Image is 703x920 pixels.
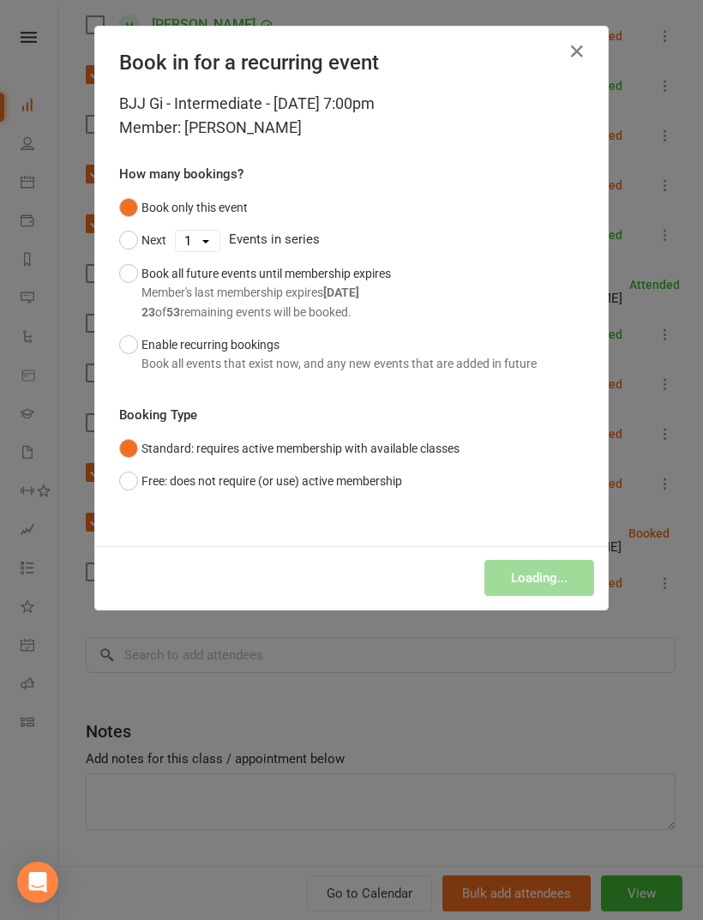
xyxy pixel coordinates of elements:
div: of remaining events will be booked. [141,303,391,322]
label: How many bookings? [119,164,243,184]
strong: 23 [141,305,155,319]
label: Booking Type [119,405,197,425]
div: Book all events that exist now, and any new events that are added in future [141,354,537,373]
h4: Book in for a recurring event [119,51,584,75]
div: Book all future events until membership expires [141,264,391,322]
button: Standard: requires active membership with available classes [119,432,460,465]
div: Events in series [119,224,584,256]
button: Book all future events until membership expiresMember's last membership expires[DATE]23of53remain... [119,257,391,328]
button: Close [563,38,591,65]
strong: [DATE] [323,286,359,299]
div: Member's last membership expires [141,283,391,302]
strong: 53 [166,305,180,319]
div: Open Intercom Messenger [17,862,58,903]
div: BJJ Gi - Intermediate - [DATE] 7:00pm Member: [PERSON_NAME] [119,92,584,140]
button: Next [119,224,166,256]
button: Free: does not require (or use) active membership [119,465,402,497]
button: Enable recurring bookingsBook all events that exist now, and any new events that are added in future [119,328,537,381]
button: Book only this event [119,191,248,224]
